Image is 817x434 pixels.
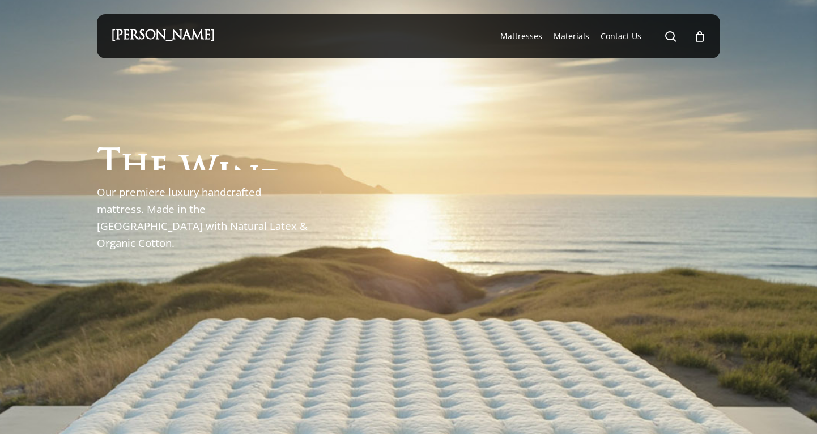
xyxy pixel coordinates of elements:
[601,31,641,42] a: Contact Us
[500,31,542,41] span: Mattresses
[231,163,260,197] span: n
[500,31,542,42] a: Mattresses
[121,151,150,185] span: h
[97,148,121,183] span: T
[97,184,309,252] p: Our premiere luxury handcrafted mattress. Made in the [GEOGRAPHIC_DATA] with Natural Latex & Orga...
[495,14,706,58] nav: Main Menu
[111,30,215,42] a: [PERSON_NAME]
[150,153,168,188] span: e
[601,31,641,41] span: Contact Us
[218,159,231,194] span: i
[180,156,218,190] span: W
[554,31,589,41] span: Materials
[260,167,288,201] span: d
[554,31,589,42] a: Materials
[97,135,358,170] h1: The Windsor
